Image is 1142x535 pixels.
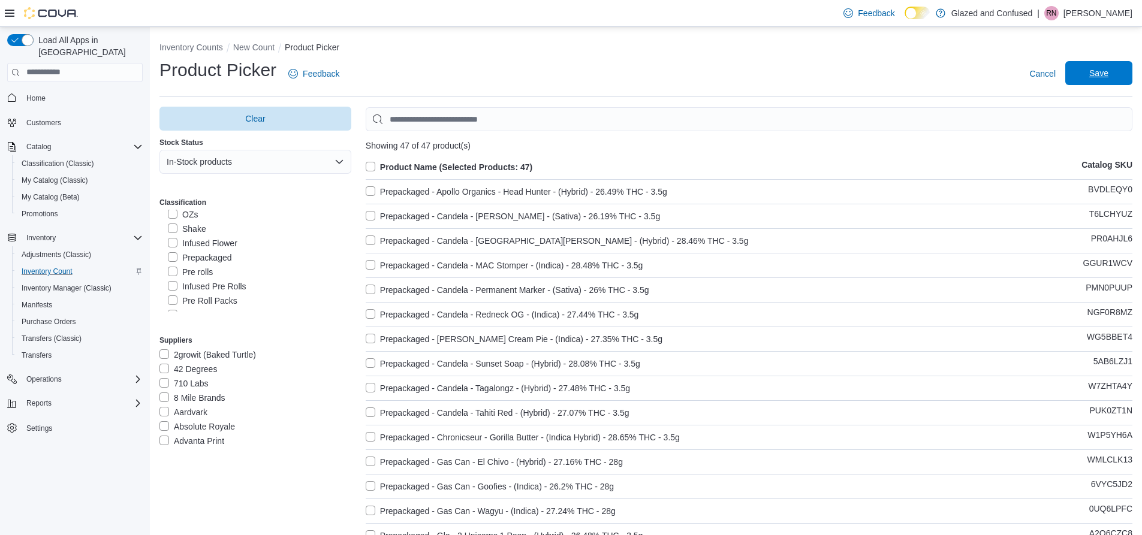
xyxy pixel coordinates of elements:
span: Transfers [17,348,143,362]
a: Transfers (Classic) [17,331,86,346]
label: Aardvark [159,405,207,419]
span: My Catalog (Beta) [22,192,80,202]
p: PR0AHJL6 [1091,234,1132,248]
button: Promotions [12,205,147,222]
p: PMN0PUUP [1086,283,1132,297]
a: Home [22,91,50,105]
span: Promotions [17,207,143,221]
button: Home [2,89,147,107]
img: Cova [24,7,78,19]
p: PUK0ZT1N [1089,406,1132,420]
label: Alpha Buddz [159,448,221,463]
label: Vape [168,308,201,322]
button: Catalog [2,138,147,155]
a: Purchase Orders [17,315,81,329]
button: New Count [233,43,275,52]
label: Prepackaged - Candela - Tagalongz - (Hybrid) - 27.48% THC - 3.5g [366,381,630,395]
a: Adjustments (Classic) [17,247,96,262]
p: T6LCHYUZ [1089,209,1132,223]
span: Inventory Count [22,267,73,276]
a: Inventory Count [17,264,77,279]
button: Catalog [22,140,56,154]
label: 710 Labs [159,376,209,391]
p: W1P5YH6A [1087,430,1132,445]
label: OZs [168,207,198,222]
nav: An example of EuiBreadcrumbs [159,41,1132,56]
button: Operations [22,372,67,386]
button: Customers [2,114,147,131]
label: Prepackaged - Candela - [GEOGRAPHIC_DATA][PERSON_NAME] - (Hybrid) - 28.46% THC - 3.5g [366,234,749,248]
input: Dark Mode [905,7,930,19]
a: Inventory Manager (Classic) [17,281,116,295]
p: WMLCLK13 [1087,455,1132,469]
label: Prepackaged - Candela - Sunset Soap - (Hybrid) - 28.08% THC - 3.5g [366,356,640,371]
label: Advanta Print [159,434,224,448]
p: Catalog SKU [1081,160,1132,174]
span: Reports [22,396,143,410]
label: Prepackaged - Gas Can - Goofies - (Indica) - 26.2% THC - 28g [366,479,614,494]
button: Clear [159,107,351,131]
a: Customers [22,116,66,130]
p: 6VYC5JD2 [1091,479,1132,494]
span: Customers [26,118,61,128]
label: Suppliers [159,335,192,345]
h1: Product Picker [159,58,276,82]
label: Prepackaged - Candela - Redneck OG - (Indica) - 27.44% THC - 3.5g [366,307,639,322]
label: Prepackaged - Apollo Organics - Head Hunter - (Hybrid) - 26.49% THC - 3.5g [366,185,667,199]
label: Infused Pre Rolls [168,279,246,294]
a: Feedback [284,62,344,86]
label: Pre Roll Packs [168,294,237,308]
p: | [1037,6,1039,20]
label: Prepackaged [168,250,232,265]
span: Inventory [26,233,56,243]
label: 8 Mile Brands [159,391,225,405]
span: Catalog [22,140,143,154]
p: WG5BBET4 [1087,332,1132,346]
button: My Catalog (Beta) [12,189,147,205]
label: Pre rolls [168,265,213,279]
a: My Catalog (Beta) [17,190,85,204]
a: Feedback [839,1,899,25]
p: BVDLEQY0 [1088,185,1132,199]
a: Transfers [17,348,56,362]
span: Manifests [17,298,143,312]
span: Dark Mode [905,19,905,20]
label: Prepackaged - Gas Can - El Chivo - (Hybrid) - 27.16% THC - 28g [366,455,623,469]
a: Settings [22,421,57,436]
span: Load All Apps in [GEOGRAPHIC_DATA] [34,34,143,58]
label: Prepackaged - Chronicseur - Gorilla Butter - (Indica Hybrid) - 28.65% THC - 3.5g [366,430,680,445]
span: Inventory [22,231,143,245]
span: RN [1046,6,1056,20]
button: Product Picker [285,43,339,52]
button: Inventory Count [12,263,147,280]
label: Prepackaged - [PERSON_NAME] Cream Pie - (Indica) - 27.35% THC - 3.5g [366,332,662,346]
button: Manifests [12,297,147,313]
span: Transfers [22,350,52,360]
label: Prepackaged - Candela - Permanent Marker - (Sativa) - 26% THC - 3.5g [366,283,649,297]
p: [PERSON_NAME] [1063,6,1132,20]
p: NGF0R8MZ [1087,307,1132,322]
span: Customers [22,115,143,130]
a: Classification (Classic) [17,156,99,171]
button: Adjustments (Classic) [12,246,147,263]
button: Reports [2,395,147,412]
button: Reports [22,396,56,410]
label: Prepackaged - Candela - MAC Stomper - (Indica) - 28.48% THC - 3.5g [366,258,643,273]
button: Settings [2,419,147,436]
span: Inventory Count [17,264,143,279]
span: Classification (Classic) [17,156,143,171]
span: Settings [26,424,52,433]
span: Purchase Orders [22,317,76,327]
label: Prepackaged - Candela - [PERSON_NAME] - (Sativa) - 26.19% THC - 3.5g [366,209,660,223]
span: Catalog [26,142,51,152]
button: Save [1065,61,1132,85]
span: Transfers (Classic) [22,334,82,343]
button: Purchase Orders [12,313,147,330]
label: Stock Status [159,138,203,147]
span: Clear [245,113,265,125]
label: Classification [159,198,206,207]
span: Settings [22,420,143,435]
button: Inventory Manager (Classic) [12,280,147,297]
span: Purchase Orders [17,315,143,329]
span: My Catalog (Beta) [17,190,143,204]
